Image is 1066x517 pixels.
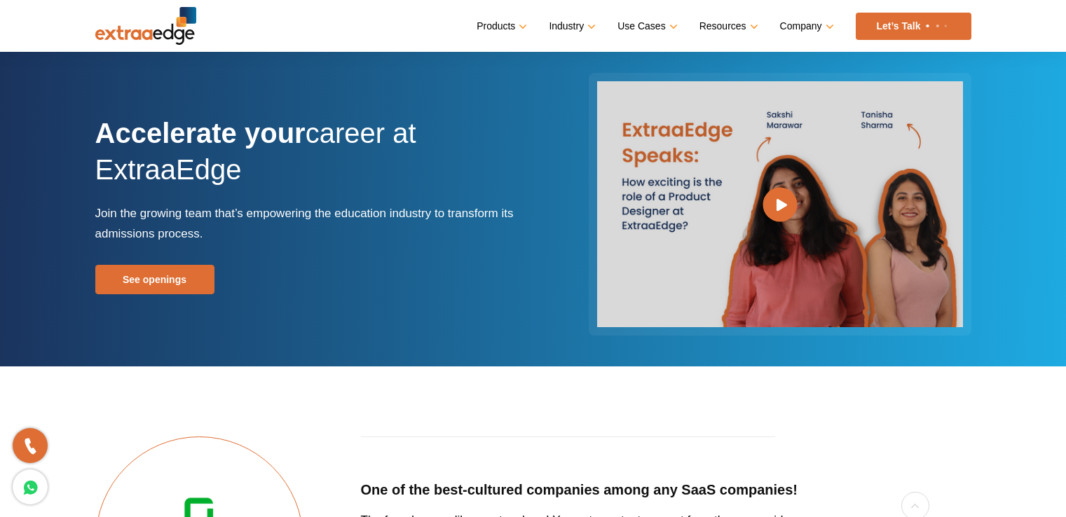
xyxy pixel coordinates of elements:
strong: Accelerate your [95,118,306,149]
a: Products [477,16,524,36]
h1: career at ExtraaEdge [95,115,523,203]
a: See openings [95,265,214,294]
a: Industry [549,16,593,36]
a: Company [780,16,831,36]
a: Resources [699,16,756,36]
p: Join the growing team that’s empowering the education industry to transform its admissions process. [95,203,523,244]
a: Let’s Talk [856,13,971,40]
a: Use Cases [617,16,674,36]
h5: One of the best-cultured companies among any SaaS companies! [361,481,821,499]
